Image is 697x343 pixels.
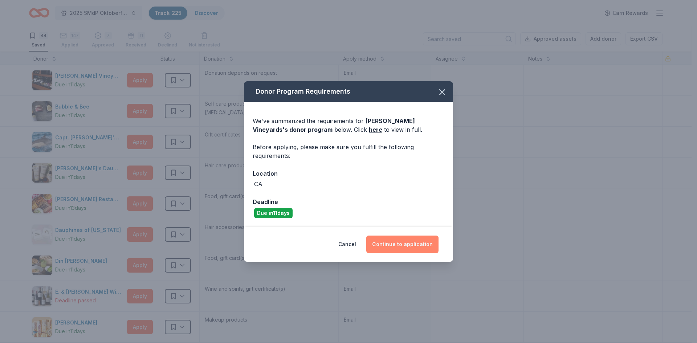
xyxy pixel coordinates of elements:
[253,197,444,207] div: Deadline
[253,143,444,160] div: Before applying, please make sure you fulfill the following requirements:
[338,236,356,253] button: Cancel
[254,208,293,218] div: Due in 11 days
[253,169,444,178] div: Location
[253,117,444,134] div: We've summarized the requirements for below. Click to view in full.
[254,180,262,188] div: CA
[369,125,382,134] a: here
[366,236,439,253] button: Continue to application
[244,81,453,102] div: Donor Program Requirements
